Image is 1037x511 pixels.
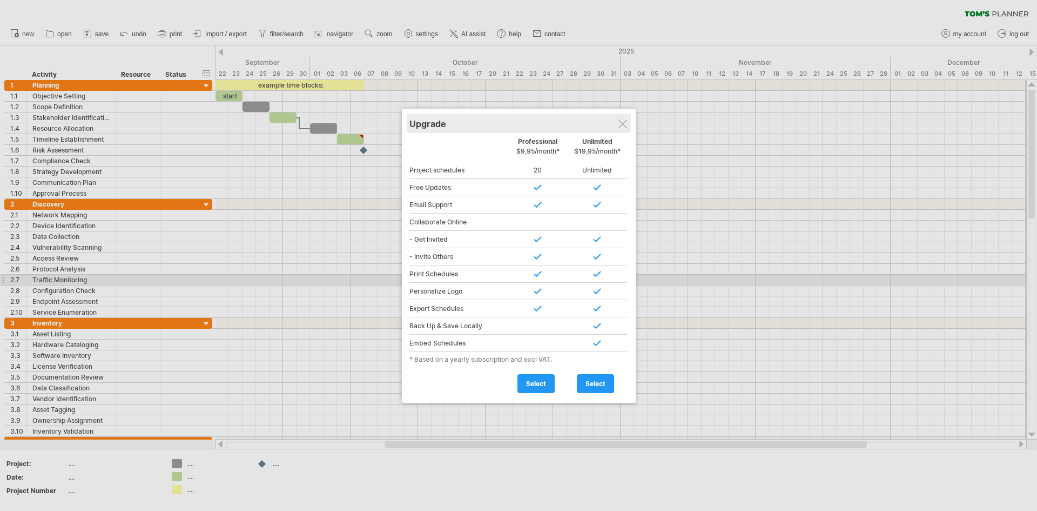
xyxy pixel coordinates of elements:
[409,283,508,300] div: Personalize Logo
[526,380,546,388] span: select
[585,380,605,388] span: select
[516,147,560,155] span: $9,95/month*
[409,248,508,266] div: - Invite Others
[568,137,627,161] div: Unlimited
[574,147,621,155] span: $19,95/month*
[409,162,508,179] div: Project schedules
[517,374,555,393] a: select
[409,300,508,317] div: Export Schedules
[409,317,508,335] div: Back Up & Save Locally
[577,374,614,393] a: select
[409,335,508,352] div: Embed Schedules
[508,137,568,161] div: Professional
[409,214,508,231] div: Collaborate Online
[409,231,508,248] div: - Get Invited
[508,162,568,179] div: 20
[409,355,628,363] div: * Based on a yearly subscription and excl VAT.
[409,196,508,214] div: Email Support
[568,162,627,179] div: Unlimited
[409,266,508,283] div: Print Schedules
[409,114,628,133] div: Upgrade
[409,179,508,196] div: Free Updates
